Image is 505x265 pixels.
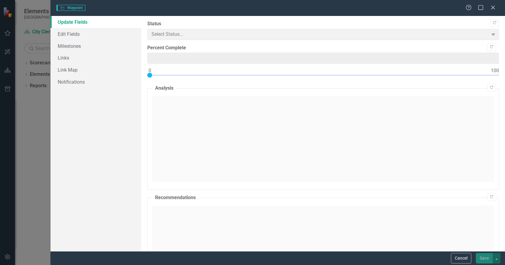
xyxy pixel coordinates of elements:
a: Link Map [50,64,141,76]
button: Save [476,253,493,263]
label: Status [147,20,499,27]
label: Percent Complete [147,45,499,51]
a: Notifications [50,76,141,88]
span: Waypoint [57,5,85,11]
a: Update Fields [50,16,141,28]
legend: Analysis [152,85,176,92]
a: Links [50,52,141,64]
a: Edit Fields [50,28,141,40]
button: Cancel [451,253,471,263]
a: Milestones [50,40,141,52]
legend: Recommendations [152,194,199,201]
